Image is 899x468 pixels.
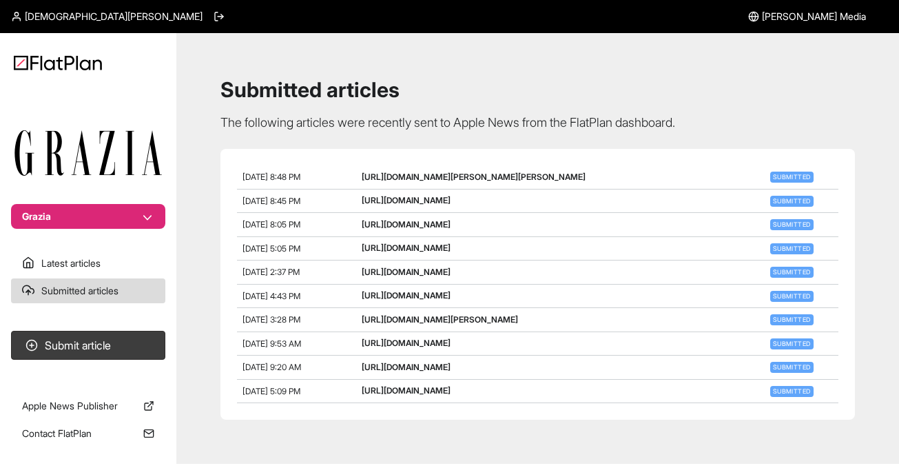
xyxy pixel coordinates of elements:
a: Submitted [767,290,816,301]
a: [URL][DOMAIN_NAME][PERSON_NAME][PERSON_NAME] [362,172,586,182]
a: Submitted [767,361,816,372]
button: Grazia [11,204,165,229]
a: Submitted articles [11,278,165,303]
a: [URL][DOMAIN_NAME] [362,267,451,277]
a: [URL][DOMAIN_NAME] [362,290,451,301]
span: Submitted [770,196,814,207]
a: Submitted [767,195,816,205]
a: [URL][DOMAIN_NAME] [362,338,451,348]
img: Publication Logo [14,130,163,176]
a: Contact FlatPlan [11,421,165,446]
img: Logo [14,55,102,70]
span: Submitted [770,243,814,254]
a: [URL][DOMAIN_NAME] [362,362,451,372]
a: [URL][DOMAIN_NAME] [362,195,451,205]
span: [DATE] 9:53 AM [242,338,301,349]
a: Submitted [767,338,816,348]
span: [PERSON_NAME] Media [762,10,866,23]
span: Submitted [770,291,814,302]
a: [DEMOGRAPHIC_DATA][PERSON_NAME] [11,10,203,23]
span: Submitted [770,172,814,183]
span: Submitted [770,362,814,373]
span: [DATE] 4:43 PM [242,291,300,301]
span: [DATE] 9:20 AM [242,362,301,372]
a: Submitted [767,171,816,181]
a: Submitted [767,218,816,229]
span: [DATE] 5:05 PM [242,243,300,254]
a: Submitted [767,385,816,396]
span: Submitted [770,338,814,349]
a: [URL][DOMAIN_NAME] [362,385,451,396]
a: [URL][DOMAIN_NAME][PERSON_NAME] [362,314,518,325]
span: Submitted [770,219,814,230]
span: [DATE] 3:28 PM [242,314,300,325]
a: [URL][DOMAIN_NAME] [362,243,451,253]
a: Latest articles [11,251,165,276]
p: The following articles were recently sent to Apple News from the FlatPlan dashboard. [220,113,855,132]
span: [DATE] 8:45 PM [242,196,300,206]
span: Submitted [770,314,814,325]
a: Submitted [767,266,816,276]
a: Submitted [767,243,816,253]
h1: Submitted articles [220,77,855,102]
span: Submitted [770,386,814,397]
span: Submitted [770,267,814,278]
span: [DATE] 8:05 PM [242,219,300,230]
a: Submitted [767,314,816,324]
span: [DATE] 5:09 PM [242,386,300,396]
span: [DEMOGRAPHIC_DATA][PERSON_NAME] [25,10,203,23]
span: [DATE] 2:37 PM [242,267,300,277]
a: Apple News Publisher [11,394,165,418]
button: Submit article [11,331,165,360]
span: [DATE] 8:48 PM [242,172,300,182]
a: [URL][DOMAIN_NAME] [362,219,451,230]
